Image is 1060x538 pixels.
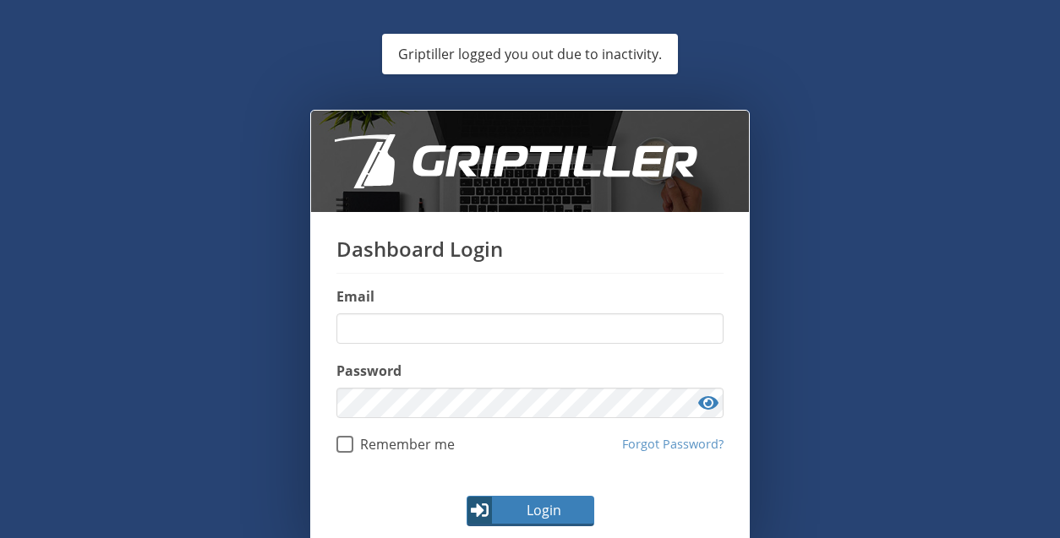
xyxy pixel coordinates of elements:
span: Login [494,500,593,520]
span: Remember me [353,436,455,453]
div: Griptiller logged you out due to inactivity. [385,37,675,71]
label: Email [336,286,724,307]
h1: Dashboard Login [336,237,724,274]
button: Login [467,496,594,526]
label: Password [336,361,724,381]
a: Forgot Password? [622,435,724,454]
